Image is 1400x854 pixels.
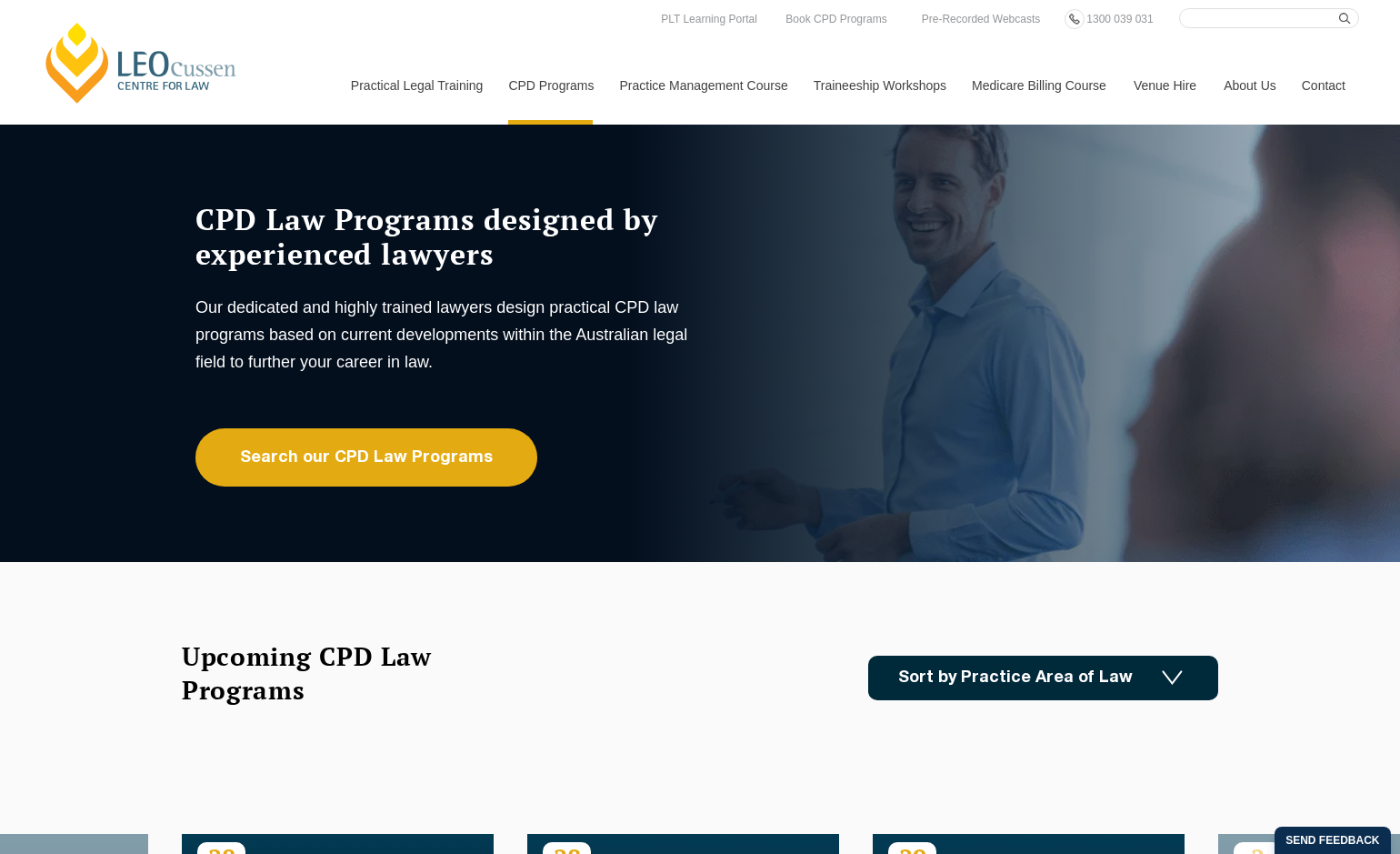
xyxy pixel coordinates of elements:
[1086,13,1153,25] span: 1300 039 031
[195,202,695,271] h1: CPD Law Programs designed by experienced lawyers
[800,46,958,125] a: Traineeship Workshops
[958,46,1120,125] a: Medicare Billing Course
[337,46,495,125] a: Practical Legal Training
[195,428,537,487] a: Search our CPD Law Programs
[917,9,1045,29] a: Pre-Recorded Webcasts
[1278,732,1355,809] iframe: LiveChat chat widget
[606,46,800,125] a: Practice Management Course
[41,20,242,105] a: [PERSON_NAME] Centre for Law
[868,656,1218,700] a: Sort by Practice Area of Law
[495,46,605,125] a: CPD Programs
[1288,46,1359,125] a: Contact
[781,9,891,29] a: Book CPD Programs
[1210,46,1288,125] a: About Us
[182,639,477,707] h2: Upcoming CPD Law Programs
[656,9,762,29] a: PLT Learning Portal
[195,294,695,376] p: Our dedicated and highly trained lawyers design practical CPD law programs based on current devel...
[1082,9,1157,29] a: 1300 039 031
[1120,46,1210,125] a: Venue Hire
[1162,670,1183,686] img: Icon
